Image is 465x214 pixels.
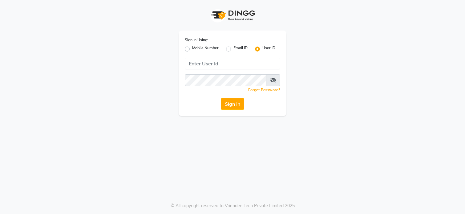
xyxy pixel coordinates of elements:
[208,6,257,24] img: logo1.svg
[221,98,244,110] button: Sign In
[233,45,248,53] label: Email ID
[185,37,208,43] label: Sign In Using:
[248,88,280,92] a: Forgot Password?
[262,45,275,53] label: User ID
[185,58,280,69] input: Username
[192,45,219,53] label: Mobile Number
[185,74,266,86] input: Username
